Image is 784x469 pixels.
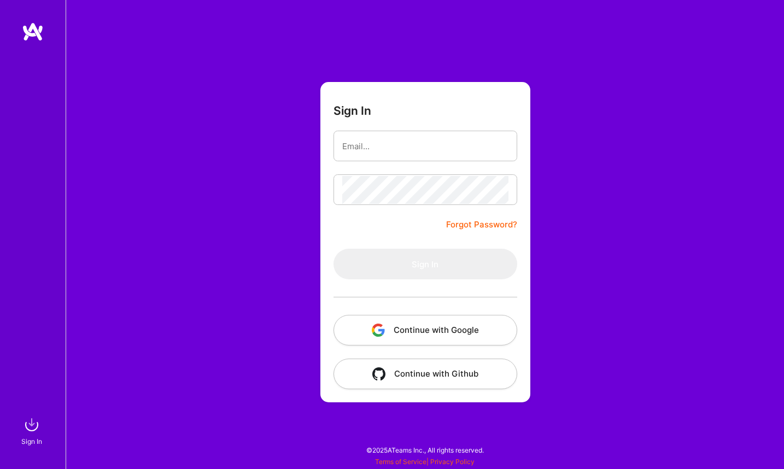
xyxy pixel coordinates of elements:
[21,414,43,436] img: sign in
[446,218,517,231] a: Forgot Password?
[334,359,517,389] button: Continue with Github
[372,324,385,337] img: icon
[66,436,784,464] div: © 2025 ATeams Inc., All rights reserved.
[342,132,508,160] input: Email...
[334,249,517,279] button: Sign In
[23,414,43,447] a: sign inSign In
[375,458,426,466] a: Terms of Service
[21,436,42,447] div: Sign In
[334,104,371,118] h3: Sign In
[22,22,44,42] img: logo
[430,458,475,466] a: Privacy Policy
[375,458,475,466] span: |
[372,367,385,380] img: icon
[334,315,517,345] button: Continue with Google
